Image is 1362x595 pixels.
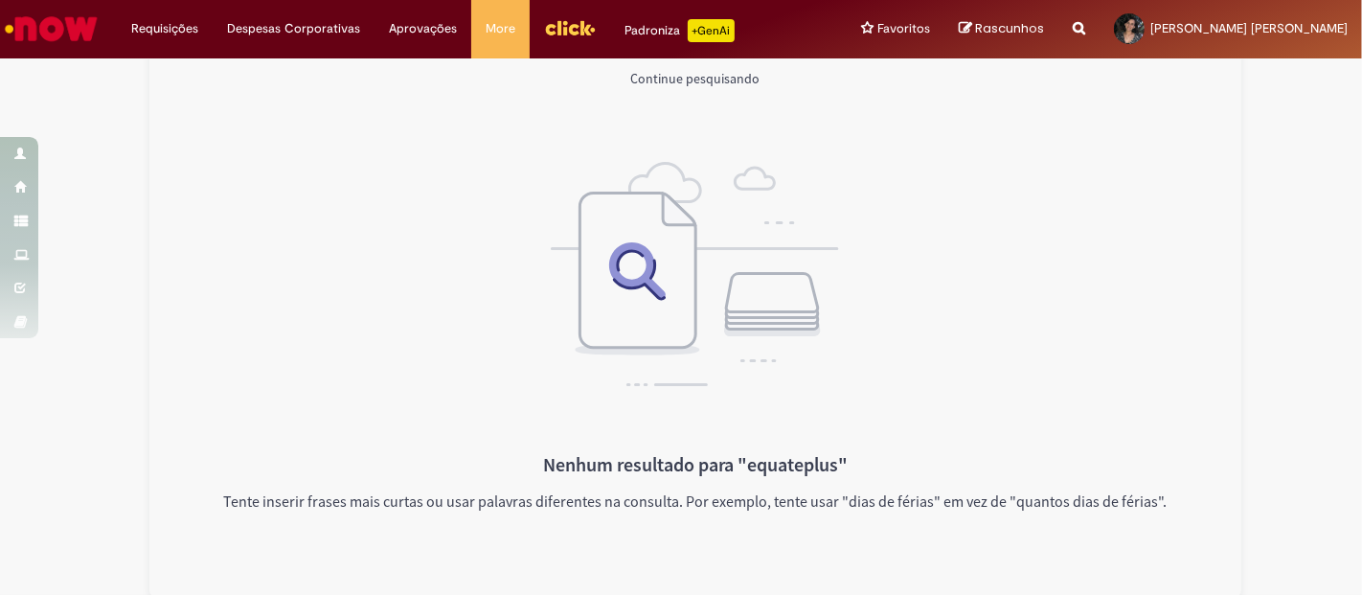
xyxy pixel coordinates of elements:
[227,19,360,38] span: Despesas Corporativas
[486,19,515,38] span: More
[688,19,735,42] p: +GenAi
[131,19,198,38] span: Requisições
[877,19,930,38] span: Favoritos
[544,13,596,42] img: click_logo_yellow_360x200.png
[624,19,735,42] div: Padroniza
[2,10,101,48] img: ServiceNow
[1150,20,1348,36] span: [PERSON_NAME] [PERSON_NAME]
[389,19,457,38] span: Aprovações
[959,20,1044,38] a: Rascunhos
[975,19,1044,37] span: Rascunhos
